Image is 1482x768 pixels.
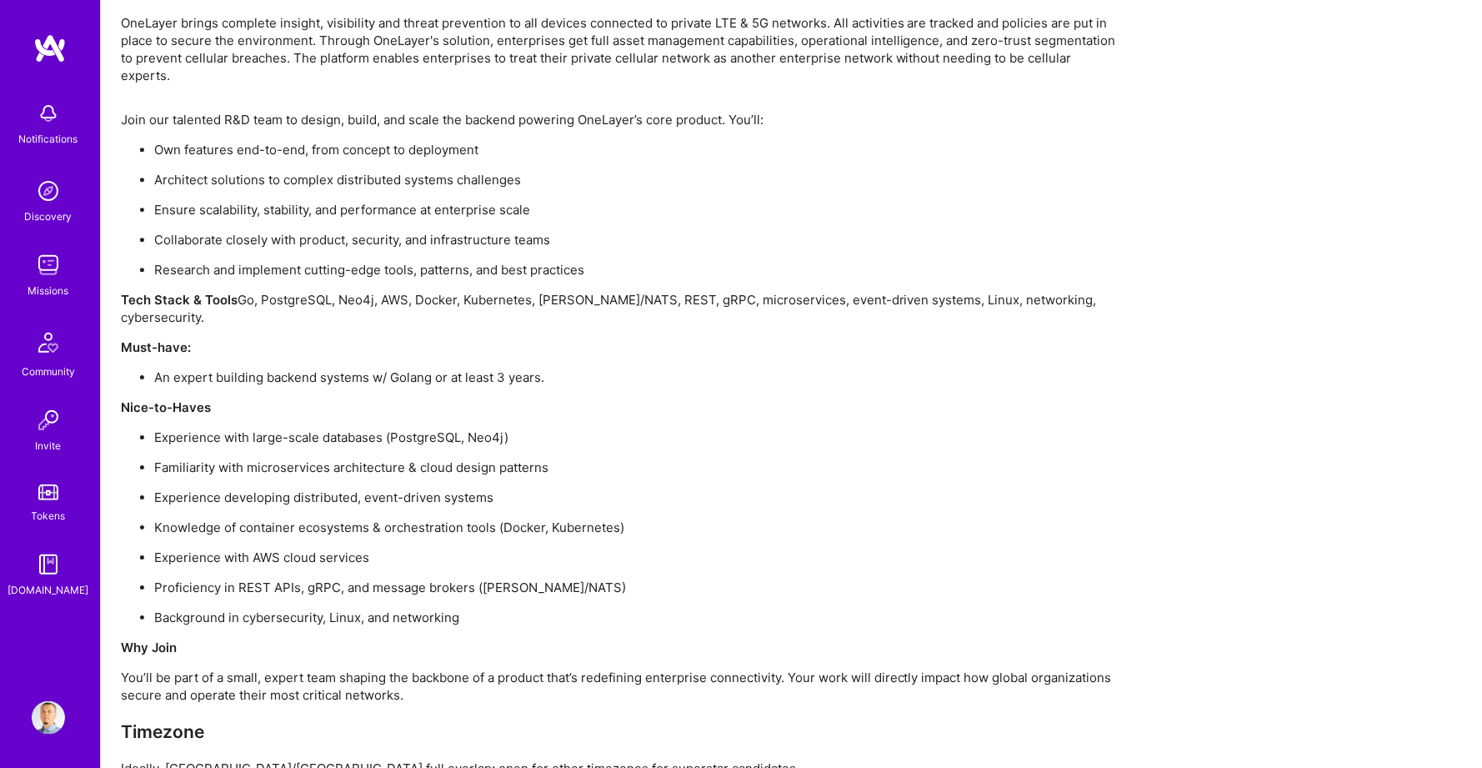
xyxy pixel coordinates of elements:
div: Tokens [32,507,66,525]
div: Community [22,363,75,380]
div: Discovery [25,208,73,225]
img: teamwork [32,248,65,282]
img: bell [32,97,65,130]
p: Experience developing distributed, event-driven systems [154,489,1121,506]
p: Experience with large-scale databases (PostgreSQL, Neo4j) [154,429,1121,446]
p: Go, PostgreSQL, Neo4j, AWS, Docker, Kubernetes, [PERSON_NAME]/NATS, REST, gRPC, microservices, ev... [121,291,1121,326]
strong: Must-have: [121,339,191,355]
img: Community [28,323,68,363]
p: Research and implement cutting-edge tools, patterns, and best practices [154,261,1121,279]
div: Missions [28,282,69,299]
h3: Timezone [121,721,1121,742]
strong: Tech Stack & Tools [121,292,238,308]
img: tokens [38,484,58,500]
div: Notifications [19,130,78,148]
p: Architect solutions to complex distributed systems challenges [154,171,1121,188]
p: Familiarity with microservices architecture & cloud design patterns [154,459,1121,476]
strong: Nice-to-Haves [121,399,211,415]
img: Invite [32,404,65,437]
img: User Avatar [32,701,65,735]
a: User Avatar [28,701,69,735]
div: [DOMAIN_NAME] [8,581,89,599]
img: logo [33,33,67,63]
img: discovery [32,174,65,208]
p: You’ll be part of a small, expert team shaping the backbone of a product that’s redefining enterp... [121,669,1121,704]
p: Proficiency in REST APIs, gRPC, and message brokers ([PERSON_NAME]/NATS) [154,579,1121,596]
img: guide book [32,548,65,581]
strong: Why Join [121,640,177,655]
p: Collaborate closely with product, security, and infrastructure teams [154,231,1121,248]
p: Own features end-to-end, from concept to deployment [154,141,1121,158]
p: Experience with AWS cloud services [154,549,1121,566]
p: Join our talented R&D team to design, build, and scale the backend powering OneLayer’s core produ... [121,111,1121,128]
p: Ensure scalability, stability, and performance at enterprise scale [154,201,1121,218]
p: OneLayer brings complete insight, visibility and threat prevention to all devices connected to pr... [121,14,1121,84]
p: Knowledge of container ecosystems & orchestration tools (Docker, Kubernetes) [154,519,1121,536]
p: An expert building backend systems w/ Golang or at least 3 years. [154,369,1121,386]
p: Background in cybersecurity, Linux, and networking [154,609,1121,626]
div: Invite [36,437,62,454]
